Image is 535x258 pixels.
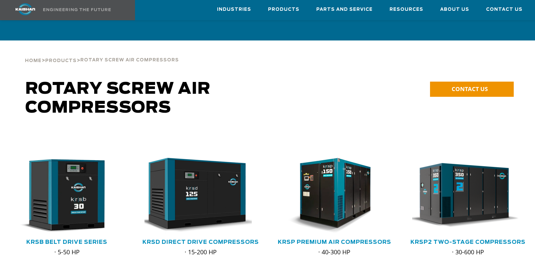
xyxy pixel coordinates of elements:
a: KRSP Premium Air Compressors [278,239,391,245]
a: Parts and Service [316,0,373,19]
div: krsd125 [144,158,257,233]
a: Industries [217,0,251,19]
div: krsb30 [11,158,123,233]
img: krsd125 [139,158,252,233]
a: KRSP2 Two-Stage Compressors [410,239,526,245]
span: Rotary Screw Air Compressors [80,58,179,62]
div: krsp350 [412,158,524,233]
a: Resources [390,0,423,19]
span: CONTACT US [452,85,488,93]
span: Industries [217,6,251,13]
div: krsp150 [278,158,391,233]
span: Rotary Screw Air Compressors [25,81,211,116]
a: Products [268,0,299,19]
a: About Us [440,0,469,19]
a: KRSD Direct Drive Compressors [142,239,259,245]
span: Products [45,59,77,63]
span: Products [268,6,299,13]
span: Resources [390,6,423,13]
a: CONTACT US [430,82,514,97]
img: krsp350 [407,158,519,233]
span: Parts and Service [316,6,373,13]
img: krsb30 [6,158,118,233]
a: Products [45,57,77,63]
div: > > [25,40,179,66]
a: KRSB Belt Drive Series [26,239,107,245]
span: About Us [440,6,469,13]
a: Home [25,57,42,63]
span: Home [25,59,42,63]
img: Engineering the future [43,8,111,11]
img: krsp150 [273,158,386,233]
span: Contact Us [486,6,523,13]
a: Contact Us [486,0,523,19]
